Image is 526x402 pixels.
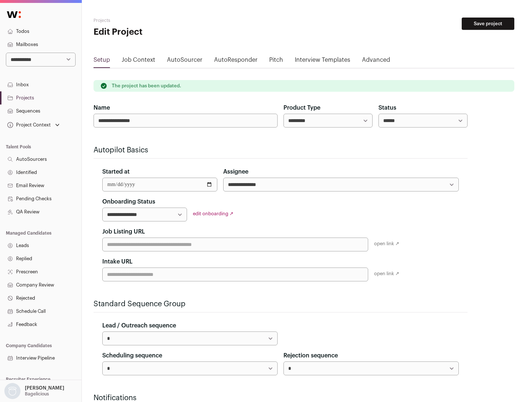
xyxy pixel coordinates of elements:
label: Onboarding Status [102,197,155,206]
a: Setup [94,56,110,67]
label: Assignee [223,167,248,176]
h1: Edit Project [94,26,234,38]
a: AutoResponder [214,56,258,67]
label: Job Listing URL [102,227,145,236]
button: Open dropdown [6,120,61,130]
label: Started at [102,167,130,176]
h2: Standard Sequence Group [94,299,468,309]
p: Bagelicious [25,391,49,397]
h2: Projects [94,18,234,23]
label: Status [378,103,396,112]
label: Product Type [283,103,320,112]
a: Advanced [362,56,390,67]
div: Project Context [6,122,51,128]
img: nopic.png [4,383,20,399]
h2: Autopilot Basics [94,145,468,155]
img: Wellfound [3,7,25,22]
a: Job Context [122,56,155,67]
a: Pitch [269,56,283,67]
label: Rejection sequence [283,351,338,360]
p: The project has been updated. [112,83,181,89]
button: Save project [462,18,514,30]
p: [PERSON_NAME] [25,385,64,391]
a: AutoSourcer [167,56,202,67]
label: Lead / Outreach sequence [102,321,176,330]
label: Intake URL [102,257,133,266]
a: edit onboarding ↗ [193,211,233,216]
label: Name [94,103,110,112]
a: Interview Templates [295,56,350,67]
label: Scheduling sequence [102,351,162,360]
button: Open dropdown [3,383,66,399]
